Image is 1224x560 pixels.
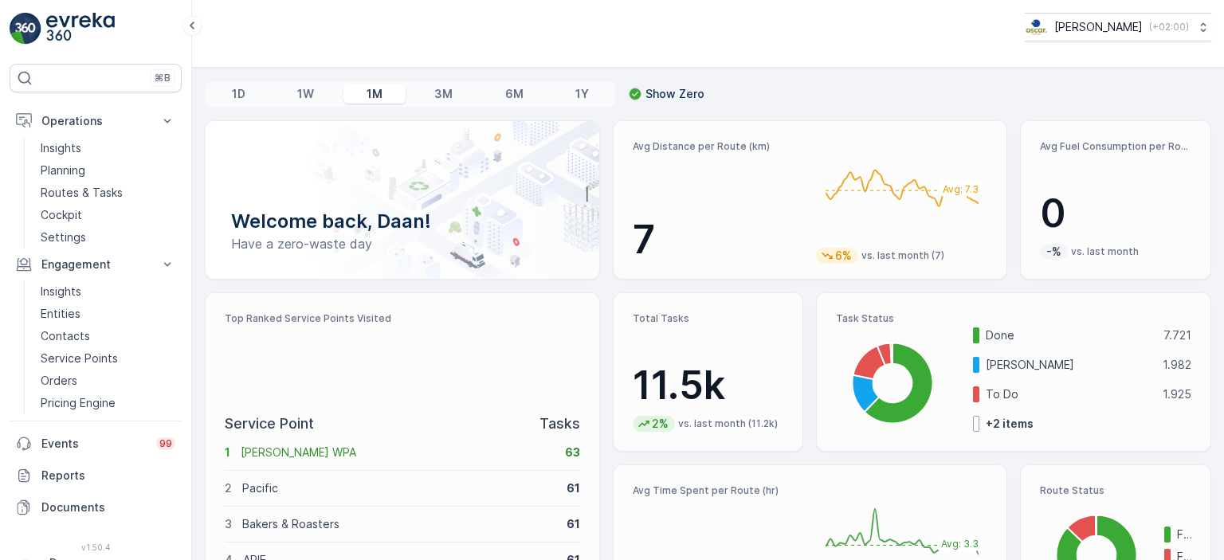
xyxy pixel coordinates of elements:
button: Engagement [10,249,182,280]
p: Avg Time Spent per Route (hr) [633,484,804,497]
p: Planning [41,163,85,178]
p: [PERSON_NAME] WPA [241,444,555,460]
p: 3 [225,516,232,532]
p: Have a zero-waste day [231,234,574,253]
p: 63 [565,444,580,460]
p: 1D [232,86,245,102]
span: v 1.50.4 [10,542,182,552]
p: 99 [159,437,172,450]
p: Orders [41,373,77,389]
button: Operations [10,105,182,137]
p: Pricing Engine [41,395,116,411]
p: Operations [41,113,150,129]
p: Events [41,436,147,452]
a: Insights [34,280,182,303]
p: 1Y [575,86,589,102]
a: Contacts [34,325,182,347]
p: vs. last month (7) [861,249,944,262]
a: Routes & Tasks [34,182,182,204]
p: Bakers & Roasters [242,516,556,532]
img: logo [10,13,41,45]
p: ⌘B [155,72,171,84]
p: ( +02:00 ) [1149,21,1189,33]
p: Entities [41,306,80,322]
p: Pacific [242,480,556,496]
p: Avg Distance per Route (km) [633,140,804,153]
p: Top Ranked Service Points Visited [225,312,580,325]
p: 1M [367,86,382,102]
p: Insights [41,140,81,156]
p: 2% [650,416,670,432]
p: Documents [41,499,175,515]
p: Service Points [41,350,118,366]
a: Pricing Engine [34,392,182,414]
p: Reports [41,468,175,484]
p: 7 [633,216,804,264]
a: Settings [34,226,182,249]
p: 11.5k [633,362,784,409]
a: Events99 [10,428,182,460]
a: Entities [34,303,182,325]
p: 1.925 [1163,386,1191,402]
p: [PERSON_NAME] [986,357,1152,373]
p: vs. last month (11.2k) [678,417,778,430]
p: Routes & Tasks [41,185,123,201]
p: vs. last month [1071,245,1139,258]
a: Documents [10,491,182,523]
p: 61 [567,516,580,532]
p: 1 [225,444,230,460]
img: basis-logo_rgb2x.png [1025,18,1048,36]
a: Planning [34,159,182,182]
p: Engagement [41,257,150,272]
p: 6M [505,86,524,102]
a: Insights [34,137,182,159]
p: Finished [1177,527,1191,542]
a: Orders [34,370,182,392]
p: + 2 items [986,416,1034,432]
p: 2 [225,480,232,496]
p: 0 [1040,190,1191,237]
a: Reports [10,460,182,491]
p: Welcome back, Daan! [231,209,574,234]
p: 6% [834,248,853,264]
p: 61 [567,480,580,496]
a: Cockpit [34,204,182,226]
p: 1.982 [1163,357,1191,373]
p: To Do [986,386,1152,402]
p: [PERSON_NAME] [1054,19,1143,35]
p: Contacts [41,328,90,344]
p: Tasks [539,413,580,435]
p: Total Tasks [633,312,784,325]
p: 1W [297,86,314,102]
p: Insights [41,284,81,300]
p: Route Status [1040,484,1191,497]
p: Service Point [225,413,314,435]
p: 7.721 [1163,327,1191,343]
p: Task Status [836,312,1191,325]
p: 3M [434,86,453,102]
p: Done [986,327,1153,343]
img: logo_light-DOdMpM7g.png [46,13,115,45]
p: Avg Fuel Consumption per Route (lt) [1040,140,1191,153]
button: [PERSON_NAME](+02:00) [1025,13,1211,41]
p: -% [1045,244,1063,260]
p: Cockpit [41,207,82,223]
a: Service Points [34,347,182,370]
p: Show Zero [645,86,704,102]
p: Settings [41,229,86,245]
